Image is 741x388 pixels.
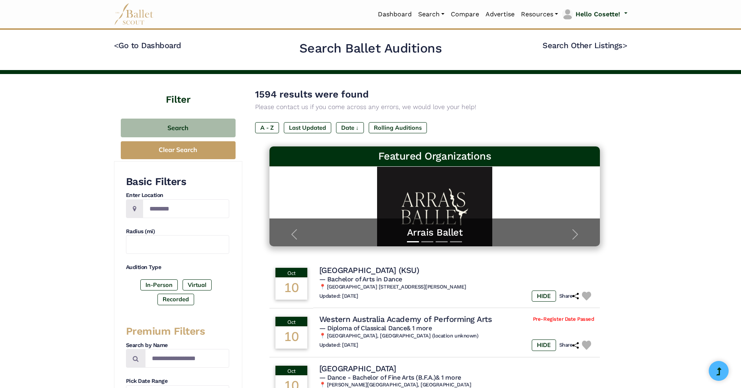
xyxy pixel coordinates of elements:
[559,342,579,349] h6: Share
[407,237,419,246] button: Slide 1
[114,41,181,50] a: <Go to Dashboard
[275,326,307,349] div: 10
[319,342,358,349] h6: Updated: [DATE]
[157,294,194,305] label: Recorded
[407,324,432,332] a: & 1 more
[421,237,433,246] button: Slide 2
[532,291,556,302] label: HIDE
[126,263,229,271] h4: Audition Type
[576,9,620,19] p: Hello Cosette!
[562,9,573,20] img: profile picture
[183,279,212,291] label: Virtual
[126,341,229,349] h4: Search by Name
[561,8,627,21] a: profile picture Hello Cosette!
[114,74,242,107] h4: Filter
[319,324,432,332] span: — Diploma of Classical Dance
[284,122,331,133] label: Last Updated
[126,377,229,385] h4: Pick Date Range
[482,6,518,23] a: Advertise
[145,349,229,368] input: Search by names...
[255,122,279,133] label: A - Z
[319,265,419,275] h4: [GEOGRAPHIC_DATA] (KSU)
[126,175,229,189] h3: Basic Filters
[518,6,561,23] a: Resources
[559,293,579,300] h6: Share
[319,333,594,339] h6: 📍 [GEOGRAPHIC_DATA], [GEOGRAPHIC_DATA] (location unknown)
[121,119,236,137] button: Search
[275,366,307,375] div: Oct
[255,102,615,112] p: Please contact us if you come across any errors, we would love your help!
[299,40,442,57] h2: Search Ballet Auditions
[533,316,594,323] span: Pre-Register Date Passed
[415,6,448,23] a: Search
[532,339,556,351] label: HIDE
[275,277,307,300] div: 10
[140,279,178,291] label: In-Person
[542,41,627,50] a: Search Other Listings>
[126,191,229,199] h4: Enter Location
[275,268,307,277] div: Oct
[319,293,358,300] h6: Updated: [DATE]
[369,122,427,133] label: Rolling Auditions
[623,40,627,50] code: >
[126,325,229,338] h3: Premium Filters
[126,228,229,236] h4: Radius (mi)
[319,314,492,324] h4: Western Australia Academy of Performing Arts
[276,150,594,163] h3: Featured Organizations
[319,374,461,381] span: — Dance - Bachelor of Fine Arts (B.F.A.)
[375,6,415,23] a: Dashboard
[436,374,461,381] a: & 1 more
[121,141,236,159] button: Clear Search
[143,199,229,218] input: Location
[255,89,369,100] span: 1594 results were found
[336,122,364,133] label: Date ↓
[319,284,594,291] h6: 📍 [GEOGRAPHIC_DATA] [STREET_ADDRESS][PERSON_NAME]
[114,40,119,50] code: <
[319,275,402,283] span: — Bachelor of Arts in Dance
[319,363,396,374] h4: [GEOGRAPHIC_DATA]
[450,237,462,246] button: Slide 4
[436,237,448,246] button: Slide 3
[448,6,482,23] a: Compare
[277,226,592,239] a: Arrais Ballet
[275,317,307,326] div: Oct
